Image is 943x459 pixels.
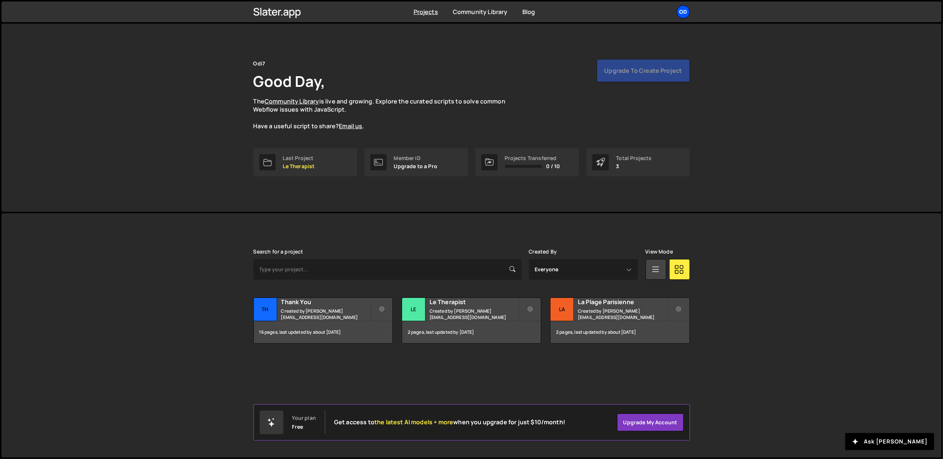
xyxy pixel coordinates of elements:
div: Last Project [283,155,315,161]
input: Type your project... [253,259,522,280]
a: Le Le Therapist Created by [PERSON_NAME][EMAIL_ADDRESS][DOMAIN_NAME] 2 pages, last updated by [DATE] [402,297,541,344]
a: Th Thank You Created by [PERSON_NAME][EMAIL_ADDRESS][DOMAIN_NAME] 16 pages, last updated by about... [253,297,393,344]
a: Community Library [453,8,508,16]
a: Email us [339,122,362,130]
div: Total Projects [616,155,652,161]
h1: Good Day, [253,71,325,91]
p: Le Therapist [283,163,315,169]
a: Upgrade my account [617,414,684,431]
p: Upgrade to a Pro [394,163,438,169]
h2: Get access to when you upgrade for just $10/month! [334,419,565,426]
div: La [550,298,574,321]
a: Blog [522,8,535,16]
small: Created by [PERSON_NAME][EMAIL_ADDRESS][DOMAIN_NAME] [578,308,667,320]
label: View Mode [646,249,673,255]
div: Odi7 [253,59,265,68]
small: Created by [PERSON_NAME][EMAIL_ADDRESS][DOMAIN_NAME] [281,308,370,320]
button: Ask [PERSON_NAME] [845,433,934,450]
span: the latest AI models + more [374,418,453,426]
div: Th [254,298,277,321]
a: Od [677,5,690,18]
a: La La Plage Parisienne Created by [PERSON_NAME][EMAIL_ADDRESS][DOMAIN_NAME] 2 pages, last updated... [550,297,690,344]
div: 2 pages, last updated by about [DATE] [550,321,689,343]
div: 16 pages, last updated by about [DATE] [254,321,393,343]
div: Your plan [292,415,316,421]
div: Projects Transferred [505,155,560,161]
small: Created by [PERSON_NAME][EMAIL_ADDRESS][DOMAIN_NAME] [430,308,519,320]
h2: Thank You [281,298,370,306]
div: Free [292,424,303,430]
label: Search for a project [253,249,303,255]
h2: Le Therapist [430,298,519,306]
p: The is live and growing. Explore the curated scripts to solve common Webflow issues with JavaScri... [253,97,520,130]
div: Le [402,298,425,321]
div: Member ID [394,155,438,161]
a: Community Library [265,97,319,105]
a: Last Project Le Therapist [253,148,357,176]
label: Created By [529,249,557,255]
span: 0 / 10 [546,163,560,169]
p: 3 [616,163,652,169]
h2: La Plage Parisienne [578,298,667,306]
div: 2 pages, last updated by [DATE] [402,321,541,343]
a: Projects [414,8,438,16]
